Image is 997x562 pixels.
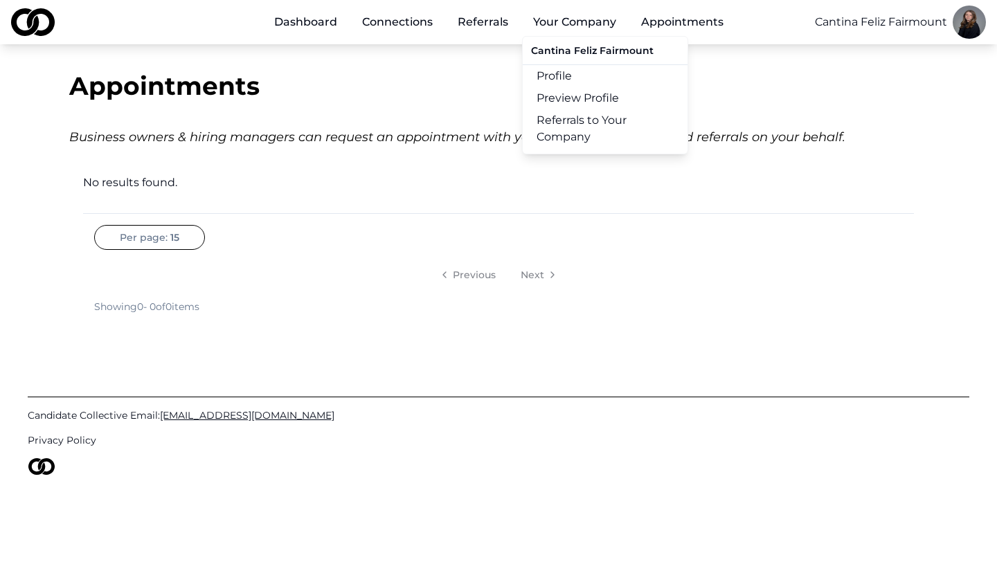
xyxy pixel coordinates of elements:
[28,433,969,447] a: Privacy Policy
[815,14,947,30] button: Cantina Feliz Fairmount
[523,42,688,64] div: Cantina Feliz Fairmount
[263,8,735,36] nav: Main
[523,87,688,109] a: Preview Profile
[630,8,735,36] a: Appointments
[94,261,903,289] nav: pagination
[953,6,986,39] img: 0df83d02-6c0c-435a-9bc9-ceb2b82e77c7-picture-profile_picture.png
[94,300,199,314] div: Showing 0 - 0 of 0 items
[523,109,688,148] a: Referrals to Your Company
[69,127,928,147] div: Business owners & hiring managers can request an appointment with you after they have received re...
[522,8,627,36] button: Your Company
[11,8,55,36] img: logo
[83,174,914,191] div: No results found.
[522,36,688,154] div: Your Company
[447,8,519,36] a: Referrals
[523,65,688,87] a: Profile
[28,458,55,475] img: logo
[28,408,969,422] a: Candidate Collective Email:[EMAIL_ADDRESS][DOMAIN_NAME]
[160,409,334,421] span: [EMAIL_ADDRESS][DOMAIN_NAME]
[69,72,928,100] div: Appointments
[351,8,444,36] a: Connections
[263,8,348,36] a: Dashboard
[170,230,179,244] span: 15
[94,225,205,250] button: Per page:15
